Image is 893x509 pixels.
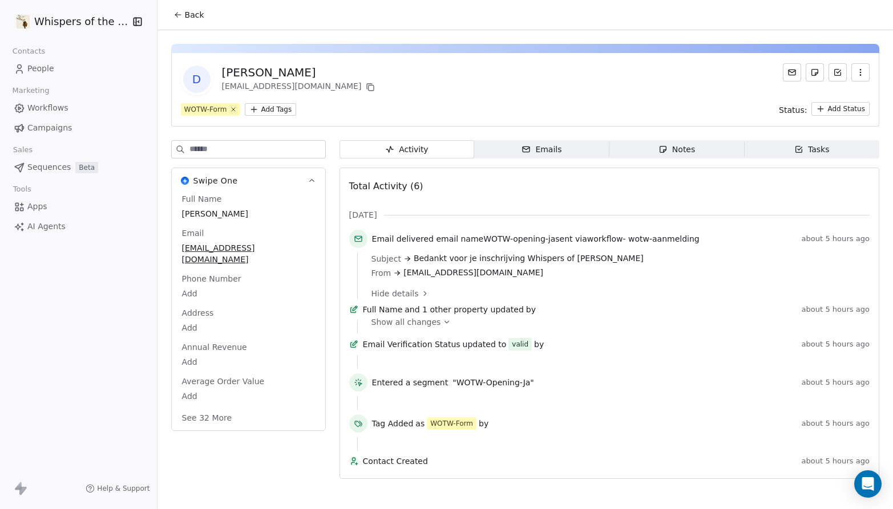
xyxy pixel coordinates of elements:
[802,305,870,314] span: about 5 hours ago
[97,484,149,493] span: Help & Support
[180,193,224,205] span: Full Name
[7,82,54,99] span: Marketing
[9,158,148,177] a: SequencesBeta
[628,234,700,243] span: wotw-aanmelding
[658,144,695,156] div: Notes
[27,161,71,173] span: Sequences
[8,181,36,198] span: Tools
[363,339,460,350] span: Email Verification Status
[180,376,267,387] span: Average Order Value
[9,59,148,78] a: People
[183,66,211,93] span: D
[794,144,830,156] div: Tasks
[403,267,543,279] span: [EMAIL_ADDRESS][DOMAIN_NAME]
[182,242,315,265] span: [EMAIL_ADDRESS][DOMAIN_NAME]
[9,197,148,216] a: Apps
[371,253,401,264] span: Subject
[180,307,216,319] span: Address
[802,457,870,466] span: about 5 hours ago
[372,234,434,243] span: Email delivered
[7,43,50,60] span: Contacts
[779,104,807,116] span: Status:
[430,418,473,429] div: WOTW-Form
[27,221,66,233] span: AI Agents
[372,233,700,245] span: email name sent via workflow -
[405,304,524,315] span: and 1 other property updated
[811,102,870,116] button: Add Status
[372,418,414,429] span: Tag Added
[371,288,862,299] a: Hide details
[9,99,148,117] a: Workflows
[245,103,296,116] button: Add Tags
[27,102,68,114] span: Workflows
[167,5,211,25] button: Back
[27,63,54,75] span: People
[180,227,207,239] span: Email
[802,340,870,349] span: about 5 hours ago
[182,288,315,299] span: Add
[9,217,148,236] a: AI Agents
[371,267,391,279] span: From
[182,356,315,368] span: Add
[182,322,315,333] span: Add
[483,234,555,243] span: WOTW-opening-ja
[75,162,98,173] span: Beta
[184,104,227,115] div: WOTW-Form
[522,144,561,156] div: Emails
[175,408,239,428] button: See 32 More
[414,253,644,264] span: Bedankt voor je inschrijving Whispers of [PERSON_NAME]
[363,455,797,467] span: Contact Created
[363,304,403,315] span: Full Name
[182,208,315,219] span: [PERSON_NAME]
[802,234,870,243] span: about 5 hours ago
[415,418,425,429] span: as
[802,419,870,428] span: about 5 hours ago
[371,316,441,328] span: Show all changes
[185,9,204,21] span: Back
[34,14,129,29] span: Whispers of the Wood
[371,316,862,328] a: Show all changes
[16,15,30,28] img: WOTW-logo.jpg
[180,273,244,284] span: Phone Number
[222,80,378,94] div: [EMAIL_ADDRESS][DOMAIN_NAME]
[27,201,47,213] span: Apps
[182,390,315,402] span: Add
[534,339,544,350] span: by
[372,377,448,388] span: Entered a segment
[802,378,870,387] span: about 5 hours ago
[512,339,528,350] div: valid
[172,193,325,430] div: Swipe OneSwipe One
[526,304,536,315] span: by
[463,339,507,350] span: updated to
[222,64,378,80] div: [PERSON_NAME]
[349,209,377,221] span: [DATE]
[86,484,149,493] a: Help & Support
[193,175,238,186] span: Swipe One
[854,470,882,498] div: Open Intercom Messenger
[180,341,249,353] span: Annual Revenue
[181,177,189,185] img: Swipe One
[9,119,148,137] a: Campaigns
[452,377,534,388] span: "WOTW-Opening-Ja"
[479,418,488,429] span: by
[172,168,325,193] button: Swipe OneSwipe One
[27,122,72,134] span: Campaigns
[371,288,419,299] span: Hide details
[14,12,124,31] button: Whispers of the Wood
[349,181,423,192] span: Total Activity (6)
[8,141,38,158] span: Sales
